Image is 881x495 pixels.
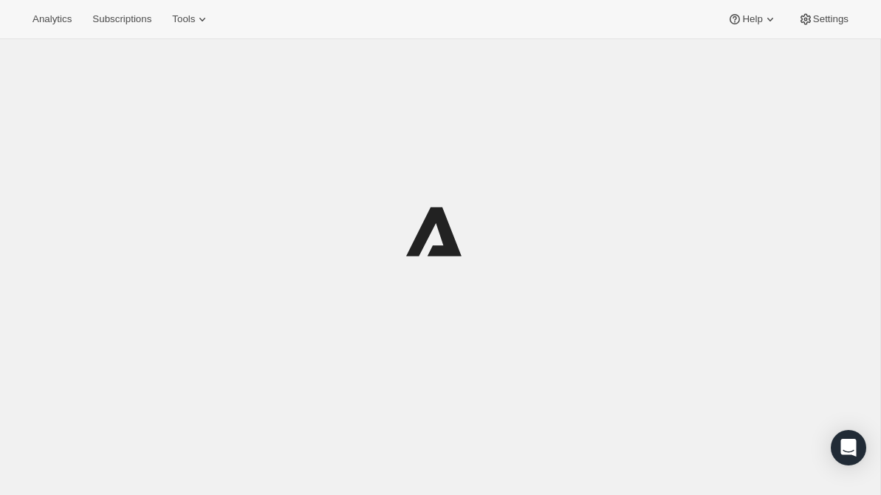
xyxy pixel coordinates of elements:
div: Open Intercom Messenger [831,430,866,465]
button: Help [719,9,786,30]
button: Settings [789,9,857,30]
span: Tools [172,13,195,25]
button: Tools [163,9,219,30]
span: Analytics [32,13,72,25]
button: Subscriptions [83,9,160,30]
span: Settings [813,13,849,25]
span: Subscriptions [92,13,151,25]
button: Analytics [24,9,80,30]
span: Help [742,13,762,25]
